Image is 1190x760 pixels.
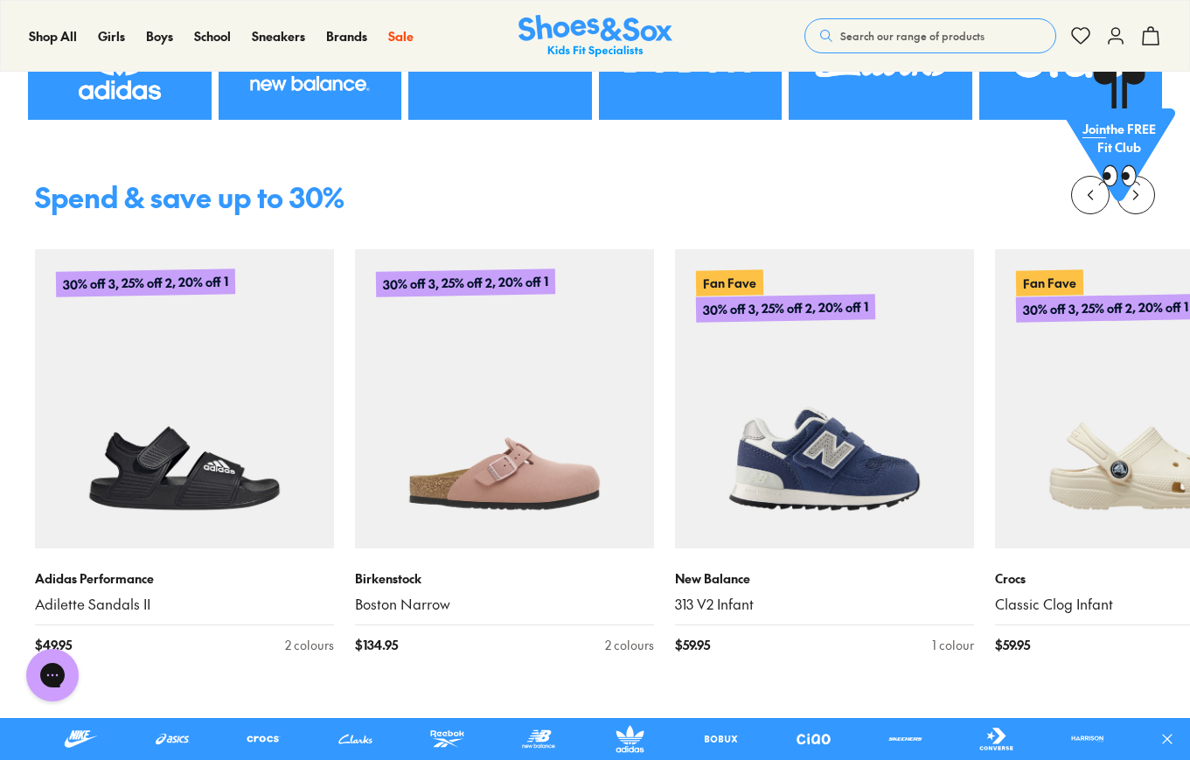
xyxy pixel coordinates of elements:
[29,27,77,45] a: Shop All
[932,636,974,654] div: 1 colour
[355,569,654,588] p: Birkenstock
[518,15,672,58] a: Shoes & Sox
[194,27,231,45] a: School
[326,27,367,45] a: Brands
[675,569,974,588] p: New Balance
[696,295,875,324] p: 30% off 3, 25% off 2, 20% off 1
[675,636,710,654] span: $ 59.95
[56,269,235,298] p: 30% off 3, 25% off 2, 20% off 1
[355,595,654,614] a: Boston Narrow
[252,27,305,45] a: Sneakers
[35,595,334,614] a: Adilette Sandals II
[995,636,1030,654] span: $ 59.95
[35,249,334,548] a: 30% off 3, 25% off 2, 20% off 1
[376,269,555,298] p: 30% off 3, 25% off 2, 20% off 1
[1063,71,1175,211] a: Jointhe FREE Fit Club
[696,270,763,296] p: Fan Fave
[518,15,672,58] img: SNS_Logo_Responsive.svg
[840,28,985,44] span: Search our range of products
[98,27,125,45] a: Girls
[285,636,334,654] div: 2 colours
[388,27,414,45] a: Sale
[35,569,334,588] p: Adidas Performance
[1016,270,1083,296] p: Fan Fave
[1082,120,1106,137] span: Join
[1063,106,1175,171] p: the FREE Fit Club
[35,636,72,654] span: $ 49.95
[35,183,344,211] div: Spend & save up to 30%
[355,636,398,654] span: $ 134.95
[605,636,654,654] div: 2 colours
[17,643,87,708] iframe: Gorgias live chat messenger
[675,595,974,614] a: 313 V2 Infant
[804,18,1056,53] button: Search our range of products
[146,27,173,45] a: Boys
